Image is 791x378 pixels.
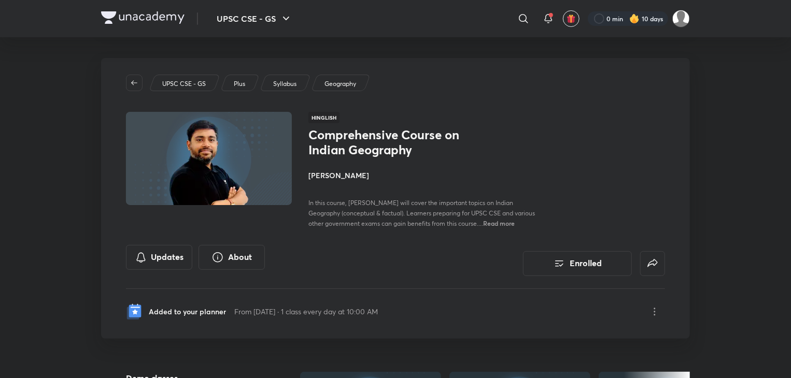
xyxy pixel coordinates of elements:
[234,306,378,317] p: From [DATE] · 1 class every day at 10:00 AM
[161,79,208,89] a: UPSC CSE - GS
[672,10,690,27] img: SP
[149,306,226,317] p: Added to your planner
[126,245,192,270] button: Updates
[483,219,515,227] span: Read more
[308,199,535,227] span: In this course, [PERSON_NAME] will cover the important topics on Indian Geography (conceptual & f...
[101,11,185,24] img: Company Logo
[199,245,265,270] button: About
[232,79,247,89] a: Plus
[101,11,185,26] a: Company Logo
[567,14,576,23] img: avatar
[234,79,245,89] p: Plus
[640,251,665,276] button: false
[323,79,358,89] a: Geography
[162,79,206,89] p: UPSC CSE - GS
[523,251,632,276] button: Enrolled
[272,79,299,89] a: Syllabus
[308,170,541,181] h4: [PERSON_NAME]
[124,111,293,206] img: Thumbnail
[629,13,640,24] img: streak
[308,112,340,123] span: Hinglish
[308,127,478,157] h1: Comprehensive Course on Indian Geography
[563,10,580,27] button: avatar
[324,79,356,89] p: Geography
[210,8,299,29] button: UPSC CSE - GS
[273,79,296,89] p: Syllabus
